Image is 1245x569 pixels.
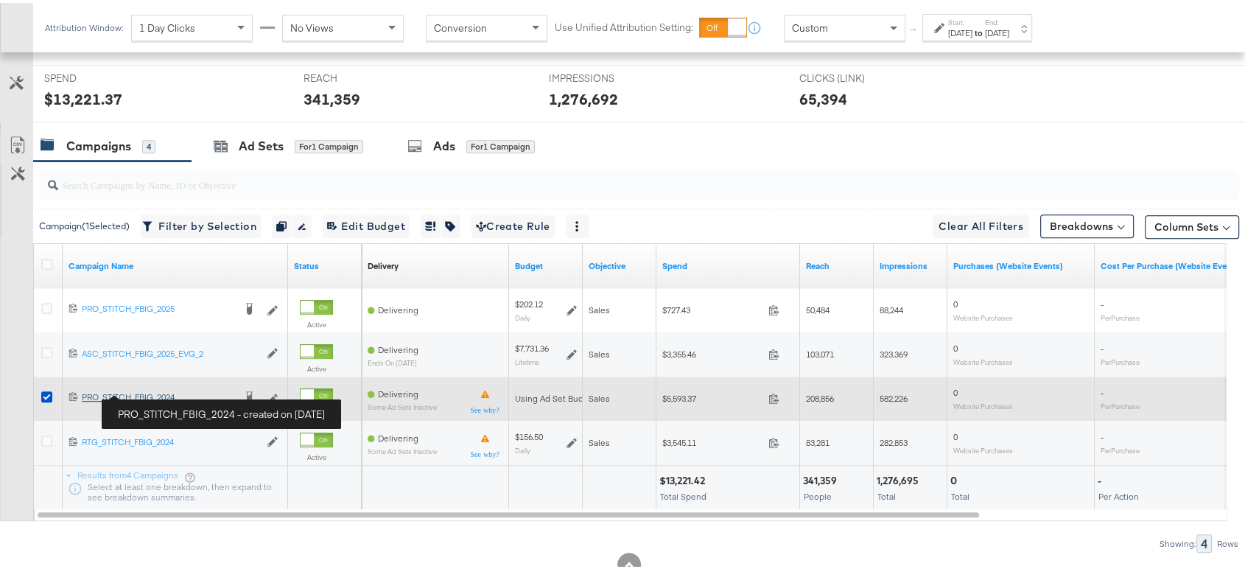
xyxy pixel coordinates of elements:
[82,388,234,400] div: PRO_STITCH_FBIG_2024
[82,433,259,446] a: RTG_STITCH_FBIG_2024
[82,388,234,403] a: PRO_STITCH_FBIG_2024
[58,161,1130,190] input: Search Campaigns by Name, ID or Objective
[323,212,410,235] button: Edit Budget
[953,428,958,439] span: 0
[985,24,1009,36] div: [DATE]
[368,356,418,364] sub: ends on [DATE]
[1101,310,1140,319] sub: Per Purchase
[304,69,414,83] span: REACH
[877,471,923,485] div: 1,276,695
[368,444,437,453] sub: Some Ad Sets Inactive
[300,317,333,327] label: Active
[515,443,530,452] sub: Daily
[476,214,550,233] span: Create Rule
[515,257,577,269] a: The maximum amount you're willing to spend on your ads, on average each day or over the lifetime ...
[44,20,124,30] div: Attribution Window:
[806,346,834,357] span: 103,071
[368,257,399,269] div: Delivery
[1101,340,1104,351] span: -
[515,310,530,319] sub: Daily
[953,296,958,307] span: 0
[378,430,418,441] span: Delivering
[880,390,908,401] span: 582,226
[82,300,234,312] div: PRO_STITCH_FBIG_2025
[515,296,543,307] div: $202.12
[555,18,693,32] label: Use Unified Attribution Setting:
[589,257,650,269] a: Your campaign's objective.
[1216,536,1239,546] div: Rows
[660,488,706,499] span: Total Spend
[933,212,1029,235] button: Clear All Filters
[139,18,195,32] span: 1 Day Clicks
[939,214,1023,233] span: Clear All Filters
[589,301,610,313] span: Sales
[304,85,360,107] div: 341,359
[295,137,363,150] div: for 1 Campaign
[368,257,399,269] a: Reflects the ability of your Ad Campaign to achieve delivery based on ad states, schedule and bud...
[880,257,941,269] a: The number of times your ad was served. On mobile apps an ad is counted as served the first time ...
[953,340,958,351] span: 0
[433,135,455,152] div: Ads
[953,310,1013,319] sub: Website Purchases
[1101,399,1140,408] sub: Per Purchase
[44,85,122,107] div: $13,221.37
[82,433,259,445] div: RTG_STITCH_FBIG_2024
[1101,296,1104,307] span: -
[799,85,847,107] div: 65,394
[327,214,405,233] span: Edit Budget
[145,214,256,233] span: Filter by Selection
[948,15,972,24] label: Start:
[792,18,828,32] span: Custom
[141,212,261,235] button: Filter by Selection
[82,300,234,315] a: PRO_STITCH_FBIG_2025
[662,301,762,313] span: $727.43
[662,390,762,401] span: $5,593.37
[290,18,334,32] span: No Views
[471,212,555,235] button: Create Rule
[549,69,659,83] span: IMPRESSIONS
[294,257,356,269] a: Shows the current state of your Ad Campaign.
[69,257,282,269] a: Your campaign name.
[300,361,333,371] label: Active
[1101,257,1242,269] a: The average cost for each purchase tracked by your Custom Audience pixel on your website after pe...
[1159,536,1196,546] div: Showing:
[378,341,418,352] span: Delivering
[515,340,549,352] div: $7,731.36
[877,488,896,499] span: Total
[378,301,418,313] span: Delivering
[907,25,921,30] span: ↑
[803,471,841,485] div: 341,359
[434,18,487,32] span: Conversion
[589,390,610,401] span: Sales
[953,399,1013,408] sub: Website Purchases
[880,346,908,357] span: 323,369
[1040,212,1134,235] button: Breakdowns
[39,217,130,230] div: Campaign ( 1 Selected)
[300,405,333,415] label: Active
[549,85,618,107] div: 1,276,692
[239,135,284,152] div: Ad Sets
[1101,355,1140,363] sub: Per Purchase
[953,384,958,395] span: 0
[1145,212,1239,236] button: Column Sets
[662,434,762,445] span: $3,545.11
[1098,488,1139,499] span: Per Action
[662,346,762,357] span: $3,355.46
[806,301,830,313] span: 50,484
[806,434,830,445] span: 83,281
[806,257,868,269] a: The number of people your ad was served to.
[300,450,333,459] label: Active
[368,400,437,408] sub: Some Ad Sets Inactive
[515,355,539,363] sub: Lifetime
[951,488,969,499] span: Total
[82,345,259,357] a: ASC_STITCH_FBIG_2025_EVG_2
[515,390,597,402] div: Using Ad Set Budget
[1101,428,1104,439] span: -
[1101,443,1140,452] sub: Per Purchase
[466,137,535,150] div: for 1 Campaign
[950,471,961,485] div: 0
[515,428,543,440] div: $156.50
[948,24,972,36] div: [DATE]
[880,434,908,445] span: 282,853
